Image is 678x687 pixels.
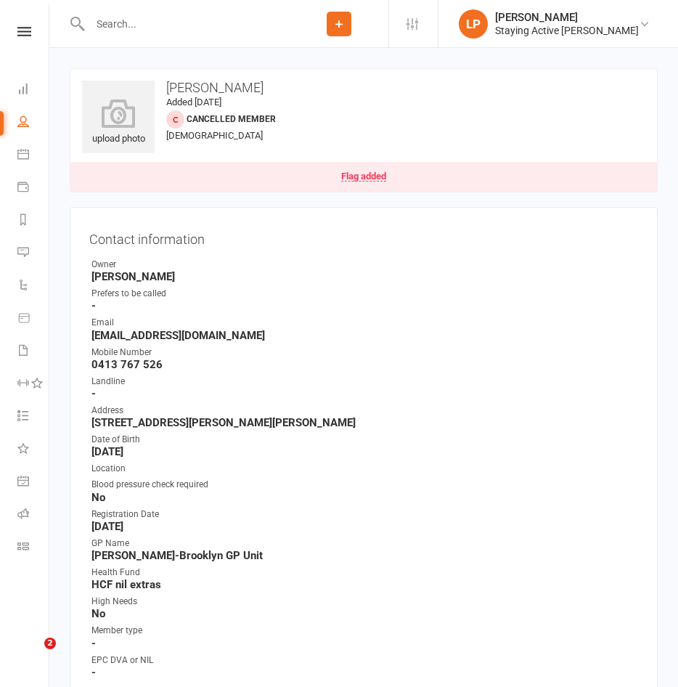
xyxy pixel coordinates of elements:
span: 2 [44,638,56,649]
strong: - [91,637,638,650]
strong: No [91,607,638,620]
input: Search... [86,14,290,34]
a: Roll call kiosk mode [17,499,50,532]
div: GP Name [91,537,638,550]
div: Date of Birth [91,433,638,447]
strong: HCF nil extras [91,578,638,591]
div: upload photo [82,99,155,147]
a: People [17,107,50,139]
div: Mobile Number [91,346,638,359]
div: Prefers to be called [91,287,638,301]
div: LP [459,9,488,38]
div: Flag added [341,171,386,182]
div: Location [91,462,638,476]
a: Class kiosk mode [17,532,50,564]
h3: Contact information [89,227,638,247]
div: Email [91,316,638,330]
div: Registration Date [91,508,638,521]
a: Product Sales [17,303,50,336]
div: Blood pressure check required [91,478,638,492]
strong: - [91,666,638,679]
strong: - [91,387,638,400]
strong: [DATE] [91,520,638,533]
strong: No [91,491,638,504]
strong: [EMAIL_ADDRESS][DOMAIN_NAME] [91,329,638,342]
div: Landline [91,375,638,389]
span: [DEMOGRAPHIC_DATA] [166,130,263,141]
a: Calendar [17,139,50,172]
a: Payments [17,172,50,205]
strong: [PERSON_NAME] [91,270,638,283]
div: EPC DVA or NIL [91,654,638,667]
div: [PERSON_NAME] [495,11,639,24]
div: Address [91,404,638,418]
strong: [DATE] [91,445,638,458]
strong: [PERSON_NAME]-Brooklyn GP Unit [91,549,638,562]
strong: - [91,299,638,312]
div: Member type [91,624,638,638]
strong: 0413 767 526 [91,358,638,371]
time: Added [DATE] [166,97,221,107]
div: Owner [91,258,638,272]
div: High Needs [91,595,638,609]
a: Reports [17,205,50,237]
a: General attendance kiosk mode [17,466,50,499]
h3: [PERSON_NAME] [82,81,645,95]
iframe: Intercom live chat [15,638,49,672]
a: What's New [17,434,50,466]
div: Health Fund [91,566,638,580]
span: Cancelled member [187,114,276,124]
a: Dashboard [17,74,50,107]
div: Staying Active [PERSON_NAME] [495,24,639,37]
strong: [STREET_ADDRESS][PERSON_NAME][PERSON_NAME] [91,416,638,429]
